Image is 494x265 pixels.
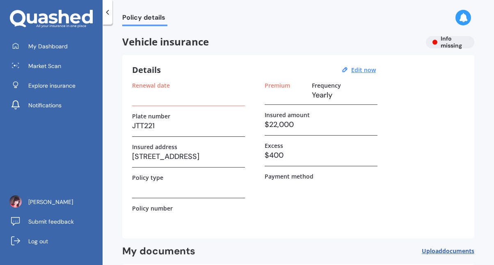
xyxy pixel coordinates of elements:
[6,58,103,74] a: Market Scan
[132,65,161,75] h3: Details
[442,247,474,255] span: documents
[6,77,103,94] a: Explore insurance
[422,245,474,258] button: Uploaddocuments
[122,14,167,25] span: Policy details
[349,66,378,74] button: Edit now
[132,82,170,89] label: Renewal date
[132,150,245,163] h3: [STREET_ADDRESS]
[9,195,22,208] img: ACg8ocIgsgWzbvkqOqMkzFwSdluvhIOT2QOvDSAcvVXvHSW-vrN0eNgU=s96-c
[132,205,173,212] label: Policy number
[312,89,377,101] h3: Yearly
[6,38,103,54] a: My Dashboard
[265,82,290,89] label: Premium
[312,82,341,89] label: Frequency
[28,101,62,109] span: Notifications
[6,97,103,113] a: Notifications
[265,118,377,131] h3: $22,000
[28,237,48,245] span: Log out
[132,143,177,150] label: Insured address
[28,42,68,50] span: My Dashboard
[132,113,170,120] label: Plate number
[6,213,103,230] a: Submit feedback
[265,173,313,180] label: Payment method
[132,120,245,132] h3: JTT221
[132,174,163,181] label: Policy type
[265,142,283,149] label: Excess
[28,82,75,90] span: Explore insurance
[265,111,310,118] label: Insured amount
[28,62,61,70] span: Market Scan
[265,149,377,161] h3: $400
[28,217,74,226] span: Submit feedback
[122,36,419,48] span: Vehicle insurance
[351,66,376,74] u: Edit now
[422,248,474,254] span: Upload
[6,233,103,249] a: Log out
[122,245,195,258] h2: My documents
[28,198,73,206] span: [PERSON_NAME]
[6,194,103,210] a: [PERSON_NAME]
